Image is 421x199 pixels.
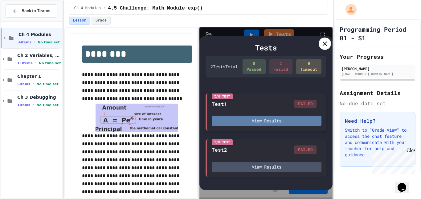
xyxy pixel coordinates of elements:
div: Test2 [212,146,227,153]
button: View Results [212,116,321,126]
span: 5 items [17,82,30,86]
div: 2 Test s Total [211,63,238,70]
span: • [35,61,36,66]
span: Ch 4 Modules [74,6,101,11]
h1: Programming Period 01 - S1 [340,25,415,42]
div: FAILED [294,100,317,108]
span: • [34,40,35,45]
span: Ch 2 Variables, Statements & Expressions [17,53,61,58]
span: / [103,6,105,11]
div: 0 Timeout [296,59,321,74]
span: 4.5 Challenge: Math Module exp() [108,5,202,12]
iframe: chat widget [370,148,415,174]
span: 4 items [18,40,31,44]
button: View Results [212,162,321,172]
span: • [33,82,34,86]
div: 2 Failed [269,59,292,74]
div: [PERSON_NAME] [341,66,414,71]
h2: Assignment Details [340,89,415,97]
span: No time set [39,61,61,65]
iframe: chat widget [395,174,415,193]
div: No due date set [340,100,415,107]
div: [EMAIL_ADDRESS][DOMAIN_NAME] [341,72,414,76]
span: Back to Teams [22,8,50,14]
span: • [33,102,34,107]
div: Tests [206,42,326,53]
p: Switch to "Grade View" to access the chat feature and communicate with your teacher for help and ... [345,127,410,158]
span: No time set [36,82,59,86]
button: Grade [92,17,111,25]
div: My Account [339,2,358,17]
span: Ch 4 Modules [18,32,61,37]
div: Chat with us now!Close [2,2,43,39]
button: Back to Teams [6,4,57,18]
span: Ch 3 Debugging [17,94,61,100]
h2: Your Progress [340,52,415,61]
button: Lesson [69,17,90,25]
span: 11 items [17,61,33,65]
span: Chapter 1 [17,74,61,79]
h3: Need Help? [345,117,410,125]
div: Test1 [212,100,227,108]
span: No time set [38,40,60,44]
div: FAILED [294,145,317,154]
span: 1 items [17,103,30,107]
div: I/O Test [212,94,233,99]
div: 0 Passed [243,59,266,74]
span: No time set [36,103,59,107]
div: I/O Test [212,139,233,145]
